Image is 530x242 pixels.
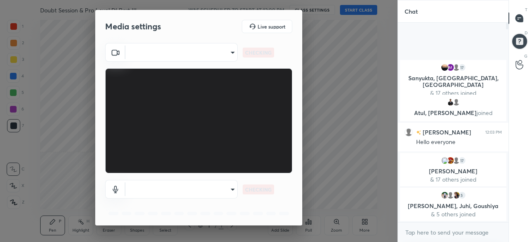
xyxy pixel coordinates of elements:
p: CHECKING [245,49,272,56]
p: & 17 others joined [405,176,501,183]
h6: [PERSON_NAME] [421,128,471,137]
img: 2804aac1ab454fe8a39fe3419ca3d99f.86503929_3 [441,63,449,72]
div: 17 [458,156,466,165]
h2: Media settings [105,21,161,32]
span: joined [477,109,493,117]
img: dc4731c583a54b79881950864635130c.43524359_3 [441,191,449,199]
p: CHECKING [245,186,272,193]
img: no-rating-badge.077c3623.svg [416,130,421,135]
img: e95037a094384cf5829fc5306ef90468.jpg [446,98,455,106]
div: ​ [125,43,238,62]
div: ​ [125,180,238,199]
img: default.png [452,63,460,72]
img: default.png [452,156,460,165]
img: e31bb767a98a4177b550a8c94f96e8db.jpg [446,156,455,165]
p: [PERSON_NAME], Juhi, Goushiya [405,203,501,209]
p: & 17 others joined [405,90,501,96]
div: 12:03 PM [485,130,502,135]
p: T [525,7,528,13]
div: Hello everyone [416,138,502,146]
div: grid [398,58,508,223]
img: 3 [446,63,455,72]
img: default.png [452,98,460,106]
img: d1ea63e109a0406faa0a1a2e56354135.jpg [452,191,460,199]
p: Atul, [PERSON_NAME] [405,110,501,116]
img: 3 [441,156,449,165]
img: default.png [446,191,455,199]
p: [PERSON_NAME] [405,168,501,175]
p: D [525,30,528,36]
p: Sanyukta, [GEOGRAPHIC_DATA], [GEOGRAPHIC_DATA] [405,75,501,88]
p: G [524,53,528,59]
p: & 5 others joined [405,211,501,218]
div: 17 [458,63,466,72]
p: Chat [398,0,424,22]
div: 5 [458,191,466,199]
img: default.png [405,128,413,137]
h5: Live support [258,24,285,29]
